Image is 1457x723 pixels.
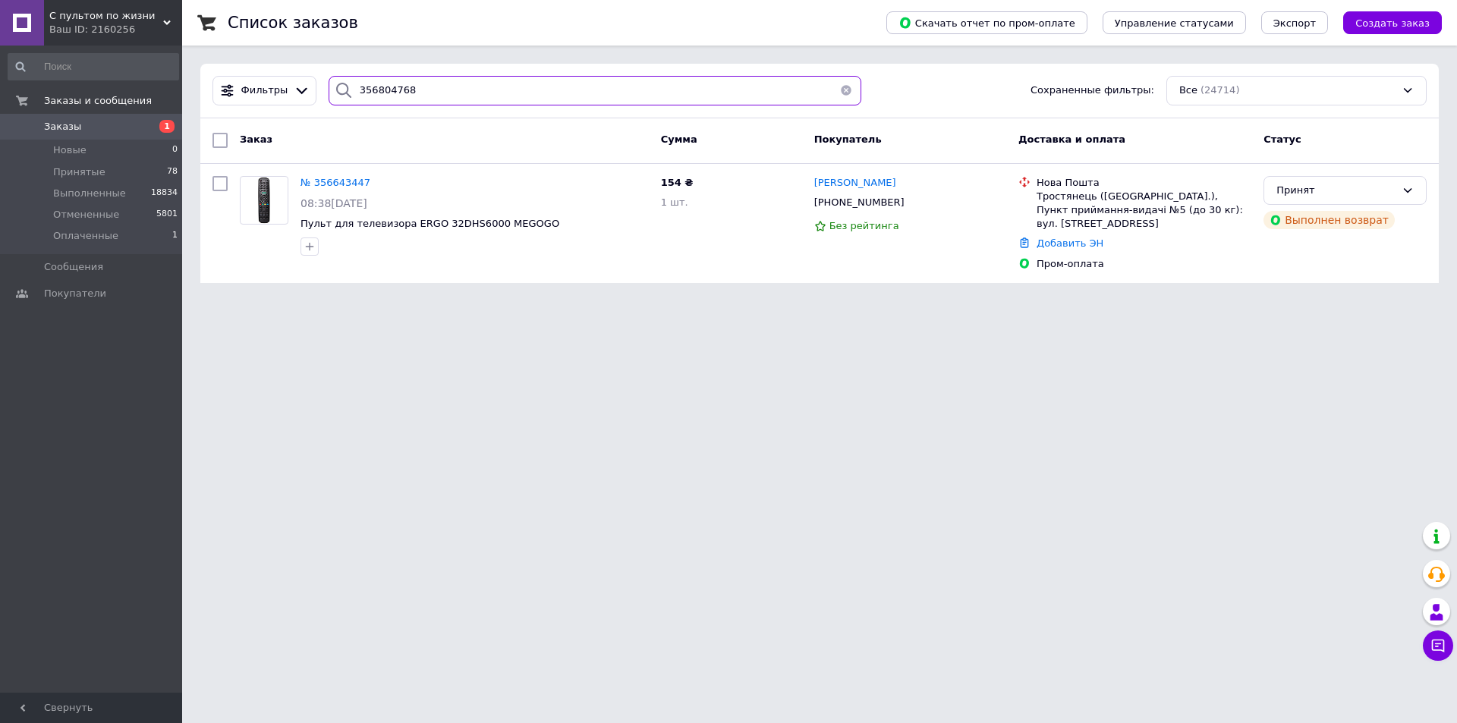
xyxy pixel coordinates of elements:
[241,177,288,224] img: Фото товару
[1423,630,1453,661] button: Чат с покупателем
[661,196,688,208] span: 1 шт.
[661,177,694,188] span: 154 ₴
[1263,211,1395,229] div: Выполнен возврат
[301,177,370,188] a: № 356643447
[8,53,179,80] input: Поиск
[53,187,126,200] span: Выполненные
[151,187,178,200] span: 18834
[1263,134,1301,145] span: Статус
[661,134,697,145] span: Сумма
[167,165,178,179] span: 78
[1261,11,1328,34] button: Экспорт
[240,176,288,225] a: Фото товару
[1037,190,1251,231] div: Тростянець ([GEOGRAPHIC_DATA].), Пункт приймання-видачі №5 (до 30 кг): вул. [STREET_ADDRESS]
[241,83,288,98] span: Фильтры
[1031,83,1154,98] span: Сохраненные фильтры:
[1179,83,1197,98] span: Все
[814,176,896,190] a: [PERSON_NAME]
[1018,134,1125,145] span: Доставка и оплата
[1328,17,1442,28] a: Создать заказ
[829,220,899,231] span: Без рейтинга
[53,208,119,222] span: Отмененные
[240,134,272,145] span: Заказ
[1273,17,1316,29] span: Экспорт
[1115,17,1234,29] span: Управление статусами
[53,165,105,179] span: Принятые
[301,197,367,209] span: 08:38[DATE]
[53,143,87,157] span: Новые
[44,287,106,300] span: Покупатели
[301,218,559,229] a: Пульт для телевизора ERGO 32DHS6000 MEGOGO
[49,9,163,23] span: С пультом по жизни
[228,14,358,32] h1: Список заказов
[1276,183,1396,199] div: Принят
[44,260,103,274] span: Сообщения
[814,177,896,188] span: [PERSON_NAME]
[898,16,1075,30] span: Скачать отчет по пром-оплате
[159,120,175,133] span: 1
[172,143,178,157] span: 0
[1037,237,1103,249] a: Добавить ЭН
[814,134,882,145] span: Покупатель
[1037,257,1251,271] div: Пром-оплата
[1355,17,1430,29] span: Создать заказ
[44,94,152,108] span: Заказы и сообщения
[886,11,1087,34] button: Скачать отчет по пром-оплате
[1103,11,1246,34] button: Управление статусами
[49,23,182,36] div: Ваш ID: 2160256
[329,76,861,105] input: Поиск по номеру заказа, ФИО покупателя, номеру телефона, Email, номеру накладной
[831,76,861,105] button: Очистить
[172,229,178,243] span: 1
[44,120,81,134] span: Заказы
[1037,176,1251,190] div: Нова Пошта
[53,229,118,243] span: Оплаченные
[1201,84,1240,96] span: (24714)
[156,208,178,222] span: 5801
[1343,11,1442,34] button: Создать заказ
[814,196,905,208] span: [PHONE_NUMBER]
